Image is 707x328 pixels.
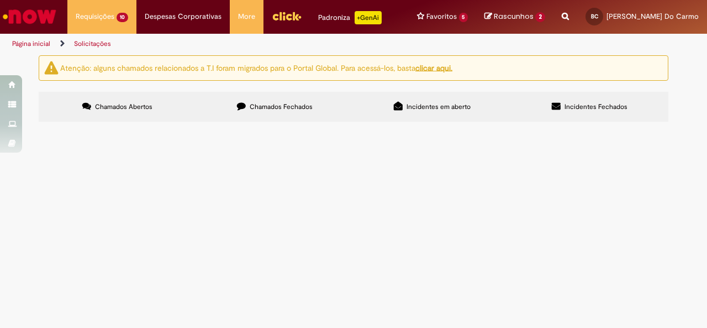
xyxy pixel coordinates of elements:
[8,34,463,54] ul: Trilhas de página
[60,63,452,72] ng-bind-html: Atenção: alguns chamados relacionados a T.I foram migrados para o Portal Global. Para acessá-los,...
[12,39,50,48] a: Página inicial
[145,11,221,22] span: Despesas Corporativas
[95,102,152,111] span: Chamados Abertos
[415,63,452,72] a: clicar aqui.
[355,11,382,24] p: +GenAi
[117,13,128,22] span: 10
[407,102,471,111] span: Incidentes em aberto
[494,11,534,22] span: Rascunhos
[591,13,598,20] span: BC
[238,11,255,22] span: More
[318,11,382,24] div: Padroniza
[564,102,627,111] span: Incidentes Fechados
[484,12,545,22] a: Rascunhos
[76,11,114,22] span: Requisições
[535,12,545,22] span: 2
[272,8,302,24] img: click_logo_yellow_360x200.png
[1,6,58,28] img: ServiceNow
[606,12,699,21] span: [PERSON_NAME] Do Carmo
[459,13,468,22] span: 5
[74,39,111,48] a: Solicitações
[250,102,313,111] span: Chamados Fechados
[426,11,457,22] span: Favoritos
